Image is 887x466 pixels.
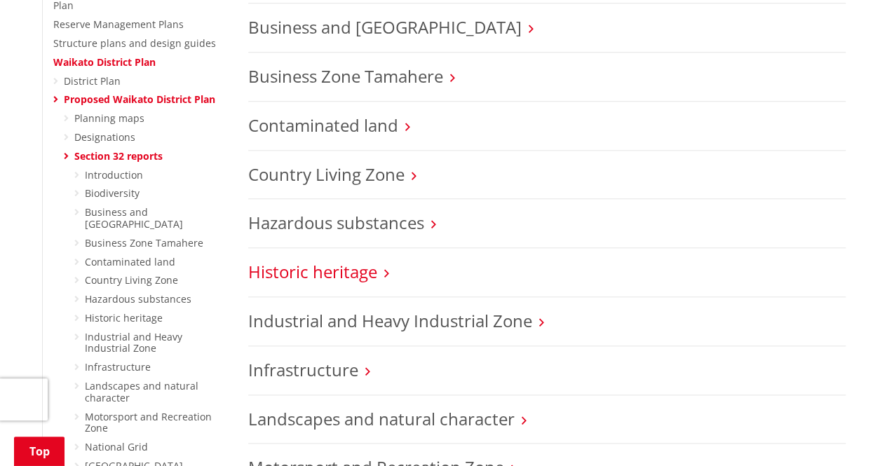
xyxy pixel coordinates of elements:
a: Planning maps [74,111,144,125]
a: Introduction [85,168,143,181]
a: Biodiversity [85,186,140,200]
a: Infrastructure [85,360,151,374]
a: Hazardous substances [248,211,424,234]
a: Landscapes and natural character [248,407,515,430]
a: Reserve Management Plans [53,18,184,31]
a: Business and [GEOGRAPHIC_DATA] [85,205,183,231]
a: Business and [GEOGRAPHIC_DATA] [248,15,522,39]
a: Country Living Zone [248,163,405,186]
a: Business Zone Tamahere [85,236,203,249]
a: Proposed Waikato District Plan [64,92,215,106]
a: Country Living Zone [85,273,178,287]
a: Industrial and Heavy Industrial Zone [248,309,532,332]
a: Waikato District Plan [53,55,156,69]
a: Section 32 reports [74,149,163,163]
a: District Plan [64,74,121,88]
a: Landscapes and natural character [85,379,198,404]
a: National Grid [85,440,148,453]
a: Historic heritage [248,260,377,283]
a: Structure plans and design guides [53,36,216,50]
iframe: Messenger Launcher [822,407,873,458]
a: Infrastructure [248,358,358,381]
a: Historic heritage [85,311,163,324]
a: Designations [74,130,135,144]
a: Contaminated land [248,114,398,137]
a: Motorsport and Recreation Zone [85,410,212,435]
a: Hazardous substances [85,292,191,306]
a: Top [14,437,65,466]
a: Industrial and Heavy Industrial Zone [85,330,182,355]
a: Business Zone Tamahere [248,64,443,88]
a: Contaminated land [85,255,175,268]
